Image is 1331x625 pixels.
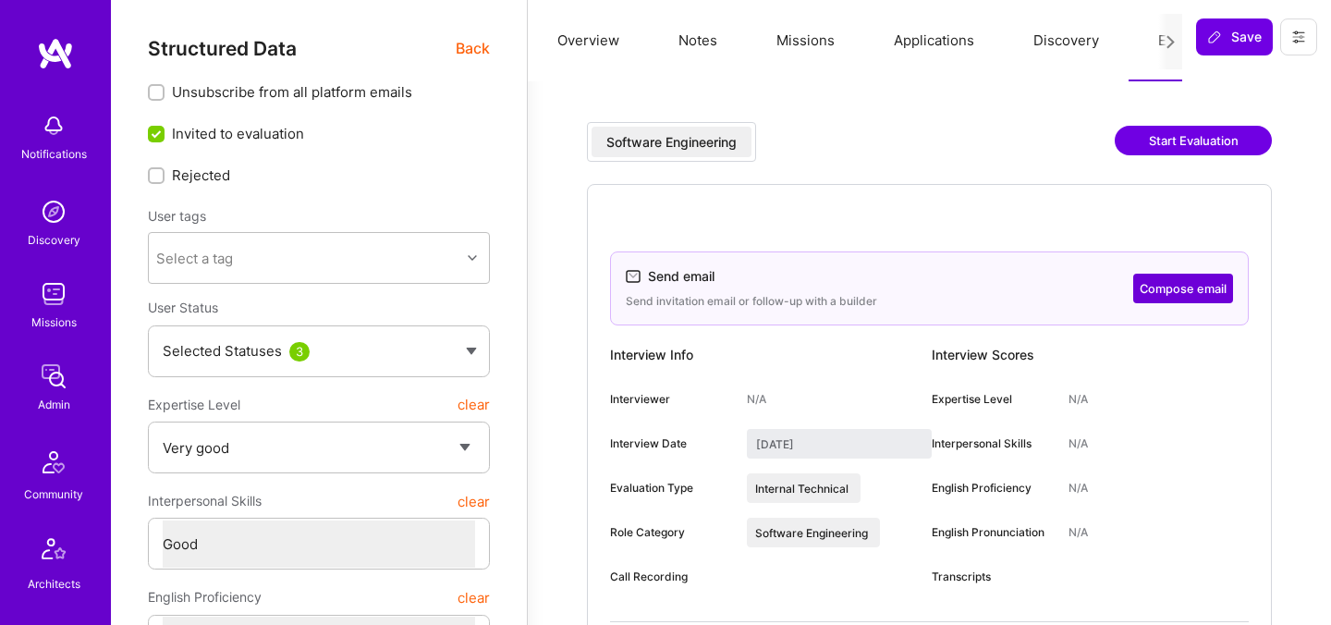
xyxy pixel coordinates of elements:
div: Interview Date [610,435,732,452]
div: Evaluation Type [610,480,732,496]
span: Interpersonal Skills [148,484,262,518]
span: Invited to evaluation [172,124,304,143]
div: N/A [1068,391,1088,408]
i: icon Next [1164,35,1178,49]
div: English Pronunciation [932,524,1054,541]
img: logo [37,37,74,70]
span: User Status [148,300,218,315]
img: Community [31,440,76,484]
div: Call Recording [610,569,732,585]
div: English Proficiency [932,480,1054,496]
img: Architects [31,530,76,574]
span: Selected Statuses [163,342,282,360]
img: admin teamwork [35,358,72,395]
div: Role Category [610,524,732,541]
span: English Proficiency [148,581,262,614]
button: Start Evaluation [1115,126,1272,155]
label: User tags [148,207,206,225]
div: Select a tag [156,249,233,268]
div: Interview Info [610,340,932,370]
img: caret [466,348,477,355]
div: Discovery [28,230,80,250]
div: N/A [1068,435,1088,452]
span: Unsubscribe from all platform emails [172,82,412,102]
div: Transcripts [932,569,1054,585]
div: Send invitation email or follow-up with a builder [626,293,877,310]
div: Expertise Level [932,391,1054,408]
div: Interviewer [610,391,732,408]
div: Missions [31,312,77,332]
button: Save [1196,18,1273,55]
button: clear [458,581,490,614]
div: N/A [747,391,766,408]
div: 3 [289,342,310,362]
button: Compose email [1133,274,1233,303]
div: Software Engineering [606,133,737,152]
div: Interpersonal Skills [932,435,1054,452]
button: clear [458,388,490,422]
div: N/A [1068,480,1088,496]
span: Expertise Level [148,388,240,422]
div: Admin [38,395,70,414]
img: discovery [35,193,72,230]
img: teamwork [35,276,72,312]
span: Save [1207,28,1262,46]
div: N/A [1068,524,1088,541]
div: Notifications [21,144,87,164]
span: Structured Data [148,37,297,60]
i: icon Chevron [468,253,477,263]
div: Architects [28,574,80,594]
div: Send email [648,267,714,286]
span: Rejected [172,165,230,185]
button: clear [458,484,490,518]
div: Interview Scores [932,340,1249,370]
img: bell [35,107,72,144]
span: Back [456,37,490,60]
div: Community [24,484,83,504]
